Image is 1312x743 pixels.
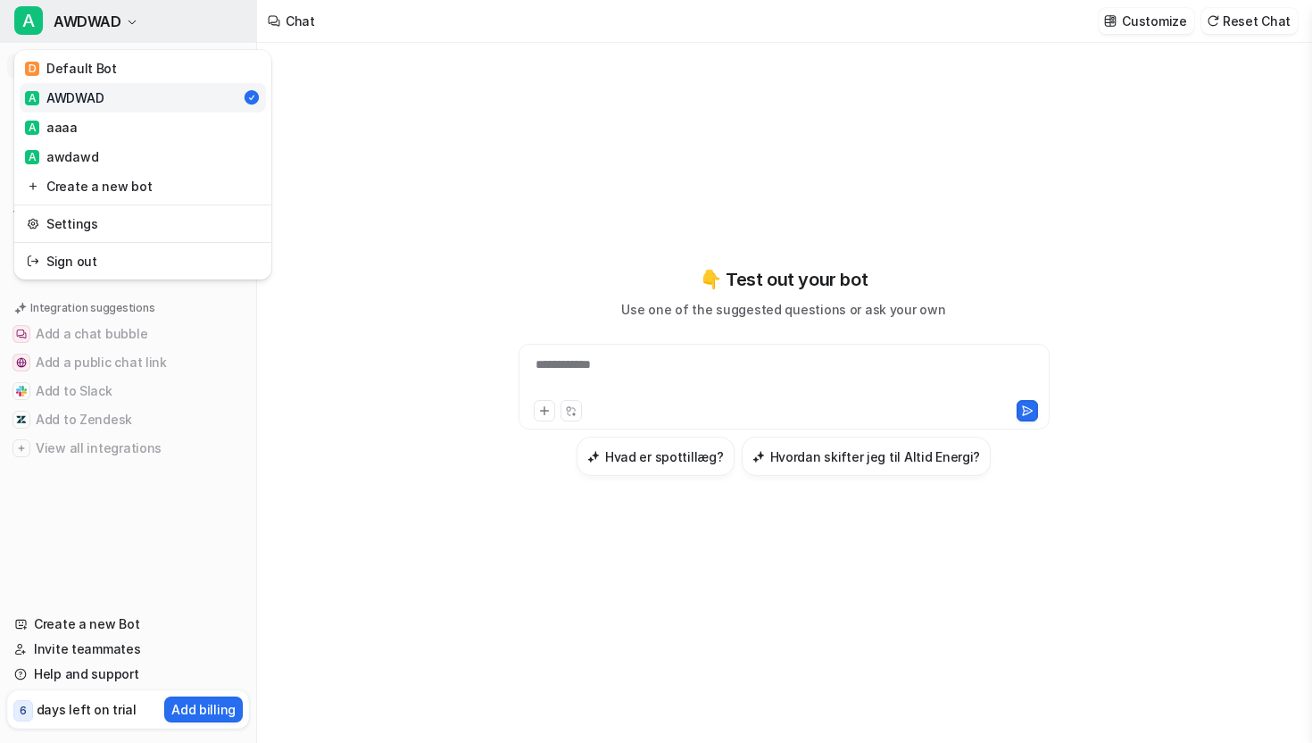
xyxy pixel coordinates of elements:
[25,91,39,105] span: A
[25,147,98,166] div: awdawd
[14,50,271,280] div: AAWDWAD
[20,171,266,201] a: Create a new bot
[25,88,104,107] div: AWDWAD
[20,209,266,238] a: Settings
[14,6,43,35] span: A
[27,214,39,233] img: reset
[25,150,39,164] span: A
[25,62,39,76] span: D
[25,118,78,137] div: aaaa
[27,252,39,271] img: reset
[27,177,39,196] img: reset
[25,59,117,78] div: Default Bot
[20,246,266,276] a: Sign out
[54,9,121,34] span: AWDWAD
[25,121,39,135] span: A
